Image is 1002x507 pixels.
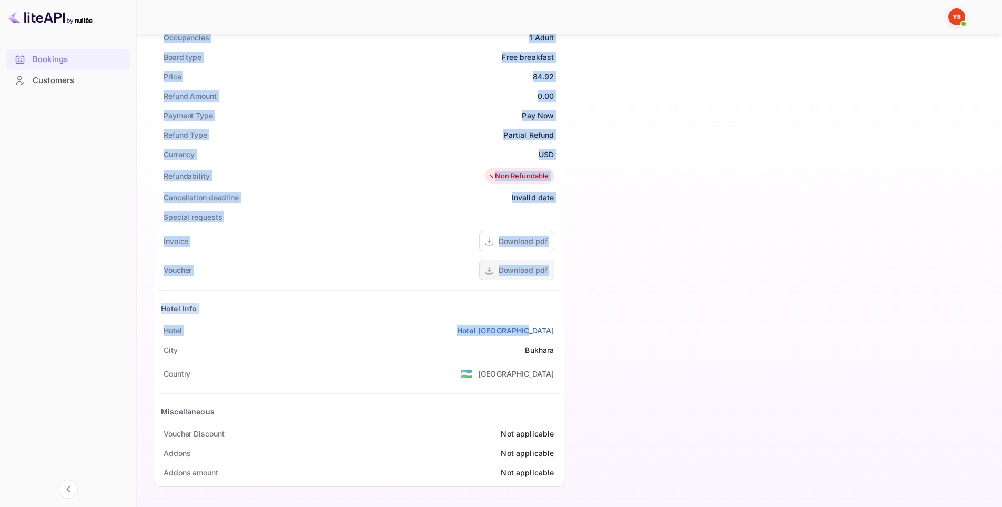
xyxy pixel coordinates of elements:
[503,129,554,140] div: Partial Refund
[164,110,213,121] div: Payment Type
[59,480,78,499] button: Collapse navigation
[499,236,548,247] div: Download pdf
[461,364,473,383] span: United States
[488,171,549,181] div: Non Refundable
[164,170,210,181] div: Refundability
[6,70,130,90] a: Customers
[164,211,222,222] div: Special requests
[501,448,554,459] div: Not applicable
[164,467,218,478] div: Addons amount
[512,192,554,203] div: Invalid date
[164,129,207,140] div: Refund Type
[164,90,217,102] div: Refund Amount
[164,192,239,203] div: Cancellation deadline
[164,428,224,439] div: Voucher Discount
[164,236,188,247] div: Invoice
[33,54,125,66] div: Bookings
[522,110,554,121] div: Pay Now
[164,325,182,336] div: Hotel
[164,265,191,276] div: Voucher
[164,149,195,160] div: Currency
[164,52,201,63] div: Board type
[533,71,554,82] div: 84.92
[33,75,125,87] div: Customers
[164,32,209,43] div: Occupancies
[161,406,215,417] div: Miscellaneous
[6,70,130,91] div: Customers
[529,32,554,43] div: 1 Adult
[164,344,178,356] div: City
[457,325,554,336] a: Hotel [GEOGRAPHIC_DATA]
[501,428,554,439] div: Not applicable
[539,149,554,160] div: USD
[164,368,190,379] div: Country
[478,368,554,379] div: [GEOGRAPHIC_DATA]
[6,49,130,70] div: Bookings
[164,448,190,459] div: Addons
[164,71,181,82] div: Price
[525,344,554,356] div: Bukhara
[948,8,965,25] img: Yandex Support
[502,52,554,63] div: Free breakfast
[161,303,197,314] div: Hotel Info
[6,49,130,69] a: Bookings
[499,265,548,276] div: Download pdf
[8,8,93,25] img: LiteAPI logo
[501,467,554,478] div: Not applicable
[538,90,554,102] div: 0.00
